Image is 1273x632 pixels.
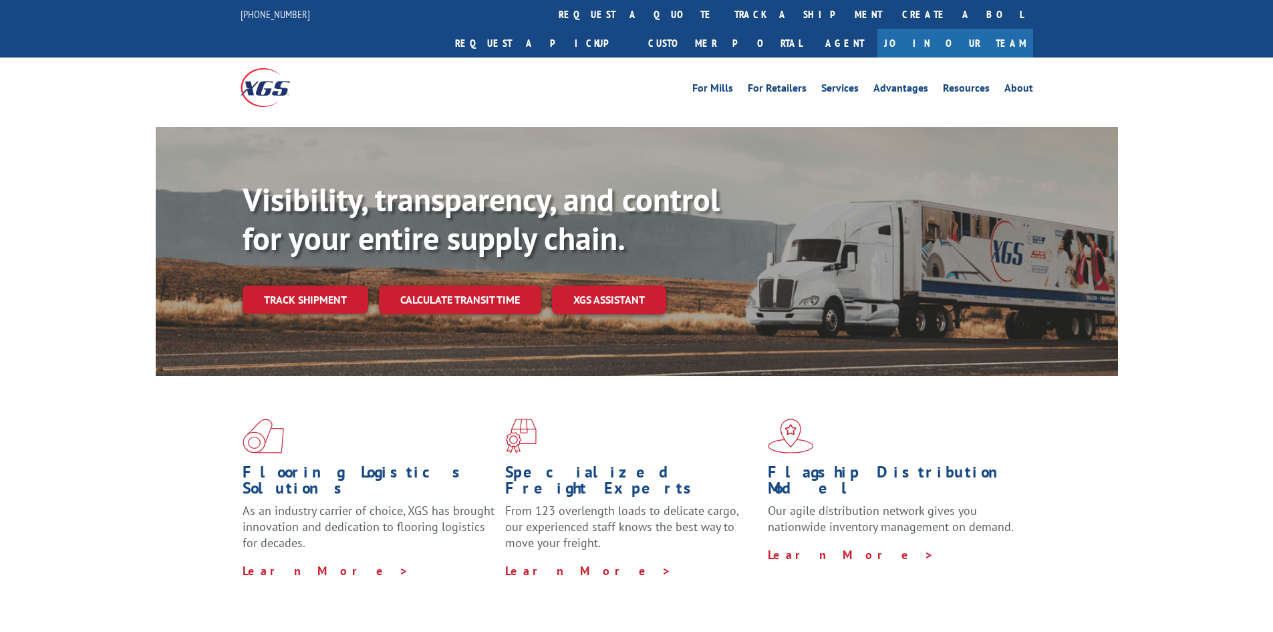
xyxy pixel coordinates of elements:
a: XGS ASSISTANT [552,286,666,314]
a: Learn More > [243,563,409,578]
a: [PHONE_NUMBER] [241,7,310,21]
a: Calculate transit time [379,286,541,314]
a: Join Our Team [877,29,1033,58]
b: Visibility, transparency, and control for your entire supply chain. [243,179,720,259]
h1: Flagship Distribution Model [768,464,1020,503]
span: Our agile distribution network gives you nationwide inventory management on demand. [768,503,1014,534]
a: Learn More > [768,547,934,562]
a: Services [821,83,859,98]
a: For Retailers [748,83,807,98]
a: Agent [812,29,877,58]
a: For Mills [692,83,733,98]
img: xgs-icon-flagship-distribution-model-red [768,419,814,453]
a: Request a pickup [445,29,638,58]
a: About [1004,83,1033,98]
a: Customer Portal [638,29,812,58]
img: xgs-icon-focused-on-flooring-red [505,419,537,453]
a: Advantages [873,83,928,98]
img: xgs-icon-total-supply-chain-intelligence-red [243,419,284,453]
p: From 123 overlength loads to delicate cargo, our experienced staff knows the best way to move you... [505,503,758,562]
a: Track shipment [243,286,368,314]
h1: Flooring Logistics Solutions [243,464,495,503]
a: Learn More > [505,563,672,578]
h1: Specialized Freight Experts [505,464,758,503]
a: Resources [943,83,990,98]
span: As an industry carrier of choice, XGS has brought innovation and dedication to flooring logistics... [243,503,494,550]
